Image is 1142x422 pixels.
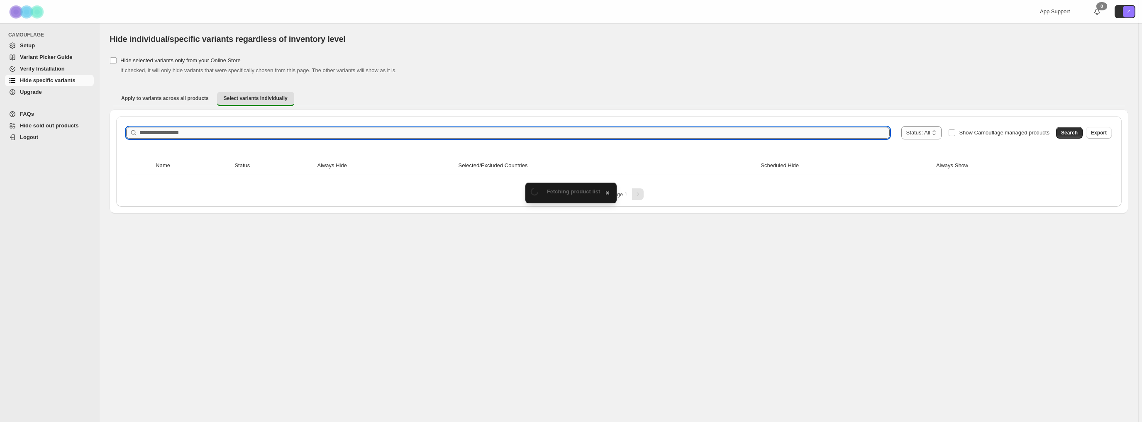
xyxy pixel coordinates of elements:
[5,75,94,86] a: Hide specific variants
[1091,129,1107,136] span: Export
[5,86,94,98] a: Upgrade
[456,156,759,175] th: Selected/Excluded Countries
[123,188,1115,200] nav: Pagination
[120,67,397,73] span: If checked, it will only hide variants that were specifically chosen from this page. The other va...
[1040,8,1070,15] span: App Support
[1086,127,1112,139] button: Export
[758,156,934,175] th: Scheduled Hide
[5,132,94,143] a: Logout
[110,34,346,44] span: Hide individual/specific variants regardless of inventory level
[115,92,215,105] button: Apply to variants across all products
[5,40,94,51] a: Setup
[121,95,209,102] span: Apply to variants across all products
[547,188,600,195] span: Fetching product list
[1123,6,1135,17] span: Avatar with initials Z
[5,51,94,63] a: Variant Picker Guide
[153,156,232,175] th: Name
[1096,2,1107,10] div: 0
[20,54,72,60] span: Variant Picker Guide
[20,42,35,49] span: Setup
[20,77,76,83] span: Hide specific variants
[934,156,1085,175] th: Always Show
[315,156,456,175] th: Always Hide
[224,95,288,102] span: Select variants individually
[5,108,94,120] a: FAQs
[8,32,95,38] span: CAMOUFLAGE
[20,122,79,129] span: Hide sold out products
[610,191,627,198] span: Page 1
[1115,5,1135,18] button: Avatar with initials Z
[20,134,38,140] span: Logout
[1127,9,1130,14] text: Z
[959,129,1049,136] span: Show Camouflage managed products
[110,110,1128,213] div: Select variants individually
[5,63,94,75] a: Verify Installation
[5,120,94,132] a: Hide sold out products
[120,57,241,63] span: Hide selected variants only from your Online Store
[217,92,294,106] button: Select variants individually
[1056,127,1083,139] button: Search
[7,0,48,23] img: Camouflage
[20,111,34,117] span: FAQs
[20,66,65,72] span: Verify Installation
[20,89,42,95] span: Upgrade
[1093,7,1101,16] a: 0
[232,156,315,175] th: Status
[1061,129,1078,136] span: Search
